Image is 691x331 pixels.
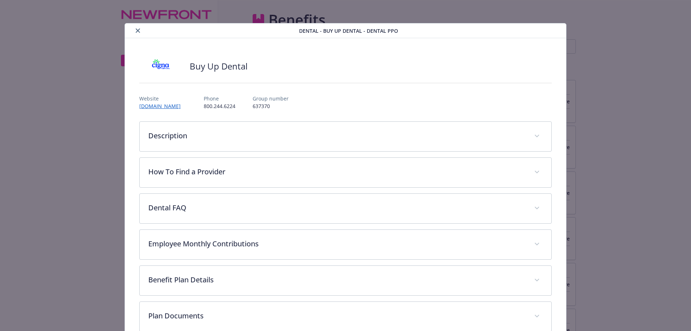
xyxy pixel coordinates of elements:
p: How To Find a Provider [148,166,526,177]
div: Employee Monthly Contributions [140,230,552,259]
p: 637370 [253,102,289,110]
p: Phone [204,95,235,102]
p: 800.244.6224 [204,102,235,110]
div: Description [140,122,552,151]
p: Benefit Plan Details [148,274,526,285]
p: Dental FAQ [148,202,526,213]
p: Website [139,95,186,102]
a: [DOMAIN_NAME] [139,103,186,109]
img: CIGNA [139,55,182,77]
p: Description [148,130,526,141]
h2: Buy Up Dental [190,60,248,72]
div: Dental FAQ [140,194,552,223]
p: Employee Monthly Contributions [148,238,526,249]
div: How To Find a Provider [140,158,552,187]
p: Plan Documents [148,310,526,321]
span: Dental - Buy Up Dental - Dental PPO [299,27,398,35]
div: Benefit Plan Details [140,266,552,295]
p: Group number [253,95,289,102]
button: close [134,26,142,35]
